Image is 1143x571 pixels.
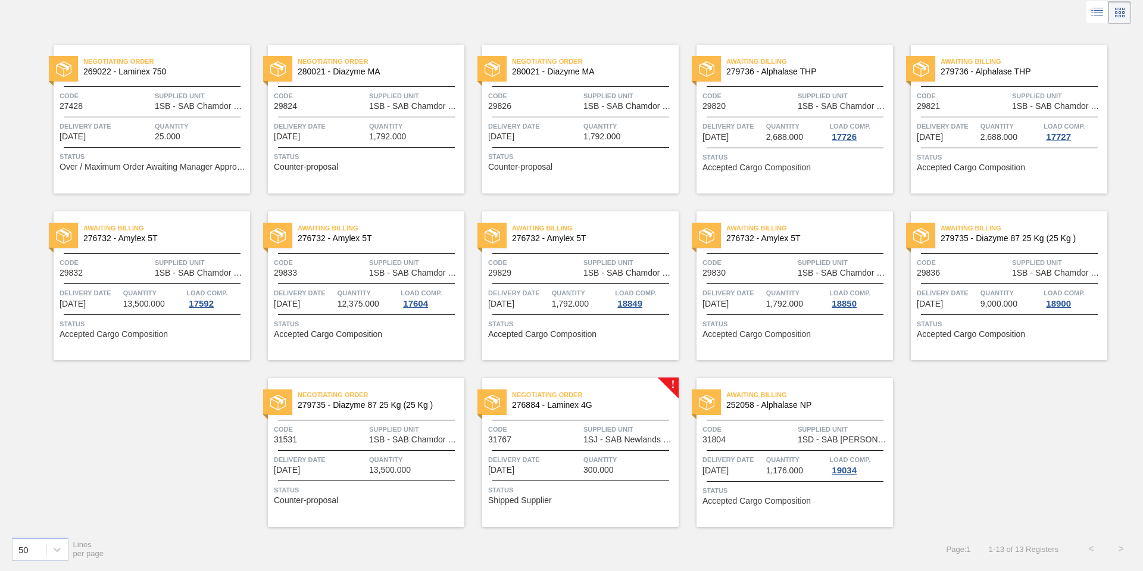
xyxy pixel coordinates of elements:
[464,45,679,194] a: statusNegotiating Order280021 - Diazyme MACode29826Supplied Unit1SB - SAB Chamdor BreweryDelivery...
[83,222,250,234] span: Awaiting Billing
[298,401,455,410] span: 279735 - Diazyme 87 25 Kg (25 Kg )
[298,67,455,76] span: 280021 - Diazyme MA
[488,466,514,475] span: 09/18/2025
[274,330,382,339] span: Accepted Cargo Composition
[36,211,250,360] a: statusAwaiting Billing276732 - Amylex 5TCode29832Supplied Unit1SB - SAB Chamdor BreweryDelivery D...
[369,90,461,102] span: Supplied Unit
[766,133,803,142] span: 2,688.000
[702,133,729,142] span: 07/18/2025
[1108,1,1131,24] div: Card Vision
[274,454,366,466] span: Delivery Date
[583,257,676,269] span: Supplied Unit
[512,234,669,243] span: 276732 - Amylex 5T
[369,120,461,132] span: Quantity
[702,330,811,339] span: Accepted Cargo Composition
[512,389,679,401] span: Negotiating Order
[485,61,500,77] img: status
[1106,534,1136,564] button: >
[60,151,247,163] span: Status
[583,423,676,435] span: Supplied Unit
[274,90,366,102] span: Code
[702,454,763,466] span: Delivery Date
[274,269,297,277] span: 29833
[83,67,241,76] span: 269022 - Laminex 750
[702,90,795,102] span: Code
[274,120,366,132] span: Delivery Date
[941,67,1098,76] span: 279736 - Alphalase THP
[274,151,461,163] span: Status
[702,269,726,277] span: 29830
[274,466,300,475] span: 09/10/2025
[155,257,247,269] span: Supplied Unit
[369,454,461,466] span: Quantity
[488,287,549,299] span: Delivery Date
[73,540,104,558] span: Lines per page
[917,287,978,299] span: Delivery Date
[60,299,86,308] span: 07/18/2025
[338,287,398,299] span: Quantity
[798,269,890,277] span: 1SB - SAB Chamdor Brewery
[298,234,455,243] span: 276732 - Amylex 5T
[270,61,286,77] img: status
[369,466,411,475] span: 13,500.000
[893,211,1107,360] a: statusAwaiting Billing279735 - Diazyme 87 25 Kg (25 Kg )Code29836Supplied Unit1SB - SAB Chamdor B...
[488,496,552,505] span: Shipped Supplier
[1044,120,1104,142] a: Load Comp.17727
[338,299,379,308] span: 12,375.000
[56,61,71,77] img: status
[766,299,803,308] span: 1,792.000
[583,102,676,111] span: 1SB - SAB Chamdor Brewery
[274,163,338,171] span: Counter-proposal
[702,299,729,308] span: 07/25/2025
[401,287,442,299] span: Load Comp.
[699,61,714,77] img: status
[274,318,461,330] span: Status
[798,257,890,269] span: Supplied Unit
[83,234,241,243] span: 276732 - Amylex 5T
[917,257,1009,269] span: Code
[298,222,464,234] span: Awaiting Billing
[941,222,1107,234] span: Awaiting Billing
[702,318,890,330] span: Status
[702,423,795,435] span: Code
[60,120,152,132] span: Delivery Date
[18,544,29,554] div: 50
[829,120,870,132] span: Load Comp.
[488,120,580,132] span: Delivery Date
[464,211,679,360] a: statusAwaiting Billing276732 - Amylex 5TCode29829Supplied Unit1SB - SAB Chamdor BreweryDelivery D...
[186,287,247,308] a: Load Comp.17592
[274,132,300,141] span: 07/12/2025
[1044,132,1073,142] div: 17727
[155,120,247,132] span: Quantity
[1044,287,1085,299] span: Load Comp.
[552,299,589,308] span: 1,792.000
[702,435,726,444] span: 31804
[829,287,890,308] a: Load Comp.18850
[615,299,645,308] div: 18849
[488,299,514,308] span: 07/25/2025
[980,299,1017,308] span: 9,000.000
[60,257,152,269] span: Code
[369,257,461,269] span: Supplied Unit
[917,133,943,142] span: 07/18/2025
[401,299,430,308] div: 17604
[702,287,763,299] span: Delivery Date
[917,269,940,277] span: 29836
[250,45,464,194] a: statusNegotiating Order280021 - Diazyme MACode29824Supplied Unit1SB - SAB Chamdor BreweryDelivery...
[615,287,656,299] span: Load Comp.
[488,330,597,339] span: Accepted Cargo Composition
[583,269,676,277] span: 1SB - SAB Chamdor Brewery
[917,318,1104,330] span: Status
[155,102,247,111] span: 1SB - SAB Chamdor Brewery
[917,330,1025,339] span: Accepted Cargo Composition
[60,287,120,299] span: Delivery Date
[369,102,461,111] span: 1SB - SAB Chamdor Brewery
[583,435,676,444] span: 1SJ - SAB Newlands Brewery
[980,120,1041,132] span: Quantity
[488,454,580,466] span: Delivery Date
[464,378,679,527] a: !statusNegotiating Order276884 - Laminex 4GCode31767Supplied Unit1SJ - SAB Newlands BreweryDelive...
[488,151,676,163] span: Status
[1012,257,1104,269] span: Supplied Unit
[829,466,859,475] div: 19034
[583,120,676,132] span: Quantity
